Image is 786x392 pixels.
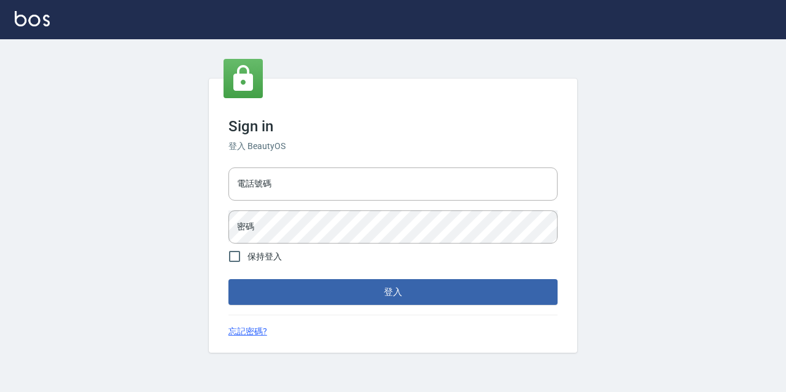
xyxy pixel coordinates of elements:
[228,325,267,338] a: 忘記密碼?
[228,118,558,135] h3: Sign in
[228,140,558,153] h6: 登入 BeautyOS
[247,250,282,263] span: 保持登入
[228,279,558,305] button: 登入
[15,11,50,26] img: Logo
